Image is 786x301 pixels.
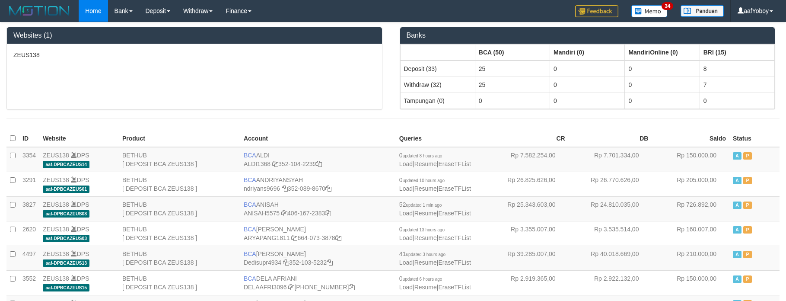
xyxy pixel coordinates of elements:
td: Rp 3.535.514,00 [569,221,652,246]
td: Rp 726.892,00 [652,196,729,221]
a: Copy 4061672383 to clipboard [325,210,331,217]
a: Dedisupr4934 [244,259,281,266]
span: | | [399,176,471,192]
td: Rp 210.000,00 [652,246,729,270]
a: Resume [414,234,437,241]
a: Copy 6640733878 to clipboard [335,234,341,241]
span: BCA [244,226,256,233]
span: aaf-DPBCAZEUS01 [43,186,89,193]
a: Resume [414,259,437,266]
a: EraseTFList [438,284,471,291]
td: DPS [39,270,119,295]
th: CR [485,130,569,147]
td: Rp 2.919.365,00 [485,270,569,295]
span: updated 13 hours ago [403,227,445,232]
td: 0 [550,93,625,109]
td: BETHUB [ DEPOSIT BCA ZEUS138 ] [119,270,240,295]
a: Load [399,234,413,241]
td: 25 [475,77,550,93]
a: Resume [414,284,437,291]
td: Rp 26.825.626,00 [485,172,569,196]
td: Rp 40.018.669,00 [569,246,652,270]
td: 3291 [19,172,39,196]
td: 0 [700,93,774,109]
a: Copy 3521035232 to clipboard [327,259,333,266]
a: ZEUS138 [43,152,69,159]
span: 0 [399,152,442,159]
td: Rp 24.810.035,00 [569,196,652,221]
span: updated 3 hours ago [406,252,446,257]
span: BCA [244,176,256,183]
td: DPS [39,246,119,270]
a: Copy 3521042239 to clipboard [316,160,322,167]
a: ANISAH5575 [244,210,280,217]
td: Deposit (33) [400,61,475,77]
a: Copy Dedisupr4934 to clipboard [283,259,289,266]
img: panduan.png [681,5,724,17]
th: Website [39,130,119,147]
td: 0 [625,61,700,77]
th: Account [240,130,396,147]
td: Rp 7.582.254,00 [485,147,569,172]
h3: Banks [407,32,769,39]
td: 0 [625,77,700,93]
td: 3827 [19,196,39,221]
td: Rp 205.000,00 [652,172,729,196]
th: DB [569,130,652,147]
span: | | [399,250,471,266]
a: Resume [414,185,437,192]
a: Load [399,160,413,167]
th: Group: activate to sort column ascending [625,44,700,61]
td: 8 [700,61,774,77]
a: Copy ndriyans9696 to clipboard [282,185,288,192]
td: BETHUB [ DEPOSIT BCA ZEUS138 ] [119,221,240,246]
span: updated 6 hours ago [403,277,442,282]
span: aaf-DPBCAZEUS08 [43,210,89,218]
span: | | [399,275,471,291]
td: DPS [39,147,119,172]
span: BCA [244,152,256,159]
a: Copy ARYAPANG1811 to clipboard [291,234,297,241]
td: Rp 150.000,00 [652,270,729,295]
td: 0 [550,61,625,77]
a: EraseTFList [438,259,471,266]
span: 52 [399,201,442,208]
td: 0 [475,93,550,109]
h3: Websites (1) [13,32,375,39]
th: Group: activate to sort column ascending [700,44,774,61]
td: ALDI 352-104-2239 [240,147,396,172]
td: Rp 25.343.603,00 [485,196,569,221]
td: 3354 [19,147,39,172]
span: 0 [399,226,445,233]
a: Copy ANISAH5575 to clipboard [281,210,287,217]
a: ZEUS138 [43,250,69,257]
a: ZEUS138 [43,176,69,183]
td: 0 [625,93,700,109]
span: 0 [399,176,445,183]
td: Rp 3.355.007,00 [485,221,569,246]
span: BCA [244,275,256,282]
a: EraseTFList [438,160,471,167]
img: Button%20Memo.svg [631,5,668,17]
span: Active [733,275,741,283]
td: Rp 39.285.007,00 [485,246,569,270]
span: Paused [743,275,752,283]
td: ANDRIYANSYAH 352-089-8670 [240,172,396,196]
td: 4497 [19,246,39,270]
span: | | [399,226,471,241]
p: ZEUS138 [13,51,375,59]
span: Active [733,202,741,209]
td: DPS [39,196,119,221]
td: 0 [550,77,625,93]
span: | | [399,201,471,217]
th: Group: activate to sort column ascending [400,44,475,61]
a: Load [399,284,413,291]
td: Rp 26.770.626,00 [569,172,652,196]
a: EraseTFList [438,210,471,217]
th: Queries [396,130,485,147]
span: updated 10 hours ago [403,178,445,183]
span: Paused [743,152,752,160]
td: DPS [39,221,119,246]
td: Rp 7.701.334,00 [569,147,652,172]
td: BETHUB [ DEPOSIT BCA ZEUS138 ] [119,172,240,196]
